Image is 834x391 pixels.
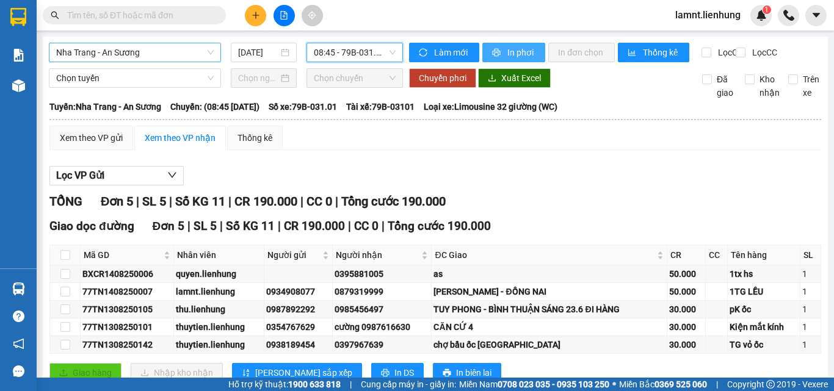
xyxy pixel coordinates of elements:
b: Tuyến: Nha Trang - An Sương [49,102,161,112]
span: CR 190.000 [284,219,345,233]
div: 0395881005 [335,267,429,281]
th: Nhân viên [174,245,265,265]
span: down [167,170,177,180]
th: CC [706,245,728,265]
div: 0987892292 [266,303,330,316]
div: thuytien.lienhung [176,338,263,351]
span: message [13,365,24,377]
span: question-circle [13,310,24,322]
div: 50.000 [669,267,703,281]
span: | [220,219,223,233]
div: [PERSON_NAME] - ĐỒNG NAI [433,285,665,298]
span: Nha Trang - An Sương [56,43,214,62]
span: In biên lai [456,366,491,379]
button: sort-ascending[PERSON_NAME] sắp xếp [232,363,362,382]
div: as [433,267,665,281]
td: 77TN1308250142 [81,336,174,354]
div: chợ bầu ốc [GEOGRAPHIC_DATA] [433,338,665,351]
div: 30.000 [669,338,703,351]
div: Xem theo VP nhận [145,131,216,145]
div: lamnt.lienhung [176,285,263,298]
input: 14/08/2025 [238,46,278,59]
span: CC 0 [354,219,379,233]
span: Số KG 11 [226,219,275,233]
div: 1tx hs [730,267,798,281]
span: Đã giao [712,73,738,99]
span: | [350,378,352,391]
span: 1 [764,5,769,14]
span: caret-down [811,10,822,21]
div: pK ốc [730,303,798,316]
span: printer [492,48,502,58]
span: notification [13,338,24,350]
img: solution-icon [12,49,25,62]
span: download [488,74,496,84]
span: In phơi [507,46,535,59]
span: lamnt.lienhung [665,7,750,23]
span: Người nhận [336,248,419,262]
button: plus [245,5,266,26]
div: 30.000 [669,320,703,334]
span: ĐC Giao [435,248,655,262]
button: printerIn phơi [482,43,545,62]
span: SL 5 [142,194,166,209]
span: sync [419,48,429,58]
span: Chọn tuyến [56,69,214,87]
span: sort-ascending [242,368,250,378]
div: 1 [802,338,818,351]
span: Trên xe [798,73,824,99]
span: Tài xế: 79B-03101 [346,100,415,113]
div: 50.000 [669,285,703,298]
div: 0879319999 [335,285,429,298]
div: CĂN CỨ 4 [433,320,665,334]
button: syncLàm mới [409,43,479,62]
div: 1 [802,285,818,298]
input: Chọn ngày [238,71,278,85]
span: Người gửi [267,248,320,262]
div: thu.lienhung [176,303,263,316]
div: Kiện mắt kính [730,320,798,334]
div: 1 [802,303,818,316]
span: bar-chart [628,48,638,58]
div: 0934908077 [266,285,330,298]
span: Tổng cước 190.000 [341,194,446,209]
span: | [335,194,338,209]
span: SL 5 [194,219,217,233]
div: BXCR1408250006 [82,267,172,281]
span: [PERSON_NAME] sắp xếp [255,366,352,379]
button: aim [302,5,323,26]
span: TỔNG [49,194,82,209]
button: In đơn chọn [548,43,615,62]
span: Thống kê [643,46,680,59]
div: TG vỏ ốc [730,338,798,351]
div: 1 [802,267,818,281]
span: | [278,219,281,233]
span: Tổng cước 190.000 [388,219,491,233]
span: 08:45 - 79B-031.01 [314,43,396,62]
sup: 1 [763,5,771,14]
span: | [300,194,303,209]
span: Cung cấp máy in - giấy in: [361,378,456,391]
span: Lọc CC [747,46,779,59]
button: caret-down [805,5,827,26]
strong: 0369 525 060 [655,379,707,389]
span: CC 0 [306,194,332,209]
span: Số xe: 79B-031.01 [269,100,337,113]
img: warehouse-icon [12,79,25,92]
span: Hỗ trợ kỹ thuật: [228,378,341,391]
span: | [382,219,385,233]
div: thuytien.lienhung [176,320,263,334]
button: printerIn DS [371,363,424,382]
span: Miền Nam [459,378,609,391]
div: 1 [802,320,818,334]
span: | [136,194,139,209]
span: Chọn chuyến [314,69,396,87]
span: Miền Bắc [619,378,707,391]
span: | [716,378,718,391]
div: 30.000 [669,303,703,316]
div: 0938189454 [266,338,330,351]
div: 77TN1308250105 [82,303,172,316]
th: Tên hàng [728,245,800,265]
div: TUY PHONG - BÌNH THUẬN SÁNG 23.6 ĐI HÀNG [433,303,665,316]
button: uploadGiao hàng [49,363,121,382]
